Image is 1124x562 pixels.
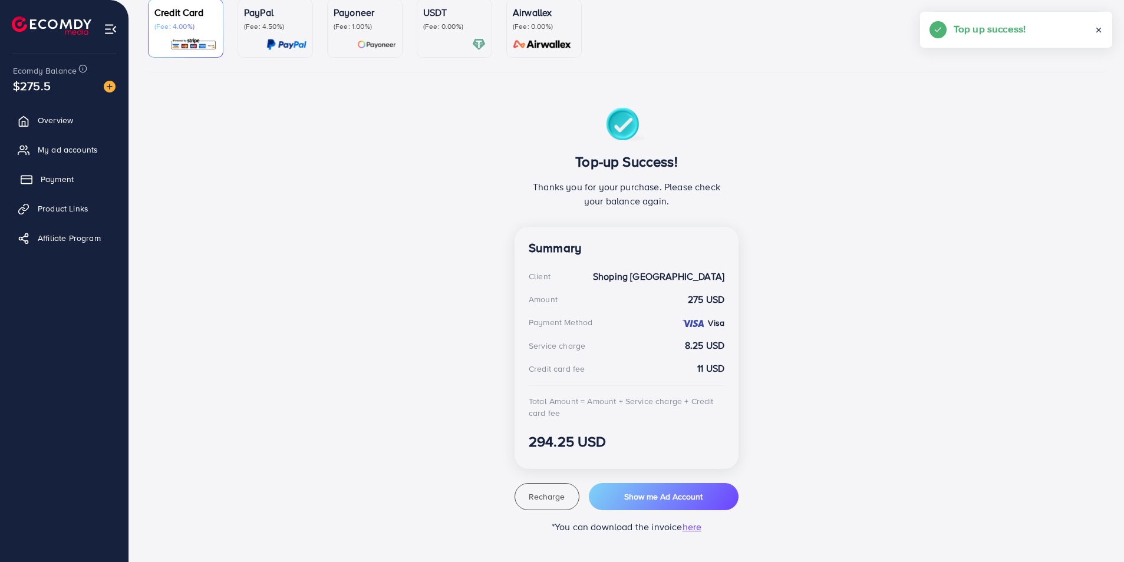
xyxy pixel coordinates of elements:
span: Affiliate Program [38,232,101,244]
p: Thanks you for your purchase. Please check your balance again. [529,180,724,208]
p: Credit Card [154,5,217,19]
a: Affiliate Program [9,226,120,250]
img: image [104,81,116,92]
div: Payment Method [529,316,592,328]
img: credit [681,319,705,328]
span: here [683,520,702,533]
span: Payment [41,173,74,185]
div: Amount [529,293,558,305]
img: success [606,108,648,144]
strong: 8.25 USD [685,339,724,352]
p: (Fee: 0.00%) [513,22,575,31]
span: $275.5 [20,66,44,106]
p: (Fee: 0.00%) [423,22,486,31]
strong: 11 USD [697,362,724,375]
p: *You can download the invoice [515,520,739,534]
p: (Fee: 1.00%) [334,22,396,31]
h4: Summary [529,241,724,256]
span: Show me Ad Account [624,491,703,503]
p: Airwallex [513,5,575,19]
div: Total Amount = Amount + Service charge + Credit card fee [529,395,724,419]
a: Payment [9,167,120,191]
img: card [170,38,217,51]
a: Overview [9,108,120,132]
img: menu [104,22,117,36]
iframe: Chat [1074,509,1115,553]
img: logo [12,16,91,35]
strong: Visa [708,317,724,329]
a: My ad accounts [9,138,120,161]
span: My ad accounts [38,144,98,156]
span: Product Links [38,203,88,214]
img: card [357,38,396,51]
strong: Shoping [GEOGRAPHIC_DATA] [593,270,724,283]
button: Show me Ad Account [589,483,739,510]
p: USDT [423,5,486,19]
div: Service charge [529,340,585,352]
img: card [266,38,306,51]
p: Payoneer [334,5,396,19]
h5: Top up success! [954,21,1026,37]
img: card [472,38,486,51]
p: (Fee: 4.50%) [244,22,306,31]
span: Overview [38,114,73,126]
div: Credit card fee [529,363,585,375]
h3: Top-up Success! [529,153,724,170]
a: Product Links [9,197,120,220]
p: (Fee: 4.00%) [154,22,217,31]
img: card [509,38,575,51]
div: Client [529,270,551,282]
button: Recharge [515,483,579,510]
p: PayPal [244,5,306,19]
h3: 294.25 USD [529,433,724,450]
strong: 275 USD [688,293,724,306]
span: Recharge [529,491,565,503]
span: Ecomdy Balance [13,65,77,77]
